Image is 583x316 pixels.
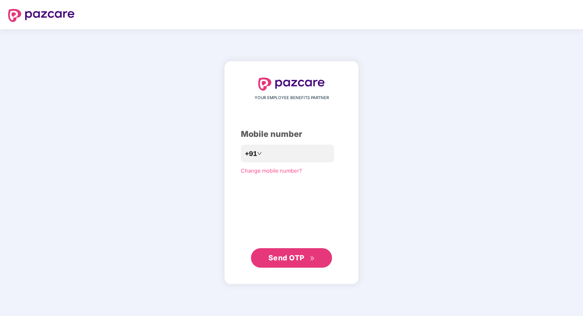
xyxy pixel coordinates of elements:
[258,78,325,91] img: logo
[245,149,257,159] span: +91
[255,95,329,101] span: YOUR EMPLOYEE BENEFITS PARTNER
[241,128,342,141] div: Mobile number
[241,167,302,174] a: Change mobile number?
[257,151,262,156] span: down
[310,256,315,261] span: double-right
[251,248,332,268] button: Send OTPdouble-right
[8,9,75,22] img: logo
[268,253,304,262] span: Send OTP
